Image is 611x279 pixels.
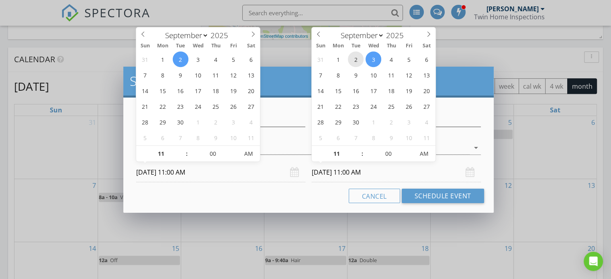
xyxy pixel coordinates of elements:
span: Wed [189,43,207,49]
span: September 10, 2025 [190,67,206,83]
span: September 1, 2025 [330,51,346,67]
span: Mon [154,43,172,49]
span: September 7, 2025 [137,67,153,83]
span: September 29, 2025 [330,114,346,130]
span: : [361,146,364,162]
span: October 1, 2025 [190,114,206,130]
span: September 10, 2025 [366,67,381,83]
span: October 5, 2025 [313,130,328,145]
span: Click to toggle [238,146,260,162]
span: October 4, 2025 [419,114,434,130]
span: Sun [312,43,329,49]
span: October 3, 2025 [401,114,417,130]
span: September 29, 2025 [155,114,171,130]
span: September 3, 2025 [190,51,206,67]
span: September 23, 2025 [348,98,364,114]
span: September 12, 2025 [401,67,417,83]
span: October 4, 2025 [243,114,259,130]
span: September 15, 2025 [155,83,171,98]
span: September 13, 2025 [243,67,259,83]
h2: Schedule Event [130,73,487,89]
span: Sat [242,43,260,49]
span: October 11, 2025 [243,130,259,145]
span: September 24, 2025 [190,98,206,114]
span: Mon [329,43,347,49]
span: October 6, 2025 [330,130,346,145]
span: October 9, 2025 [383,130,399,145]
span: September 8, 2025 [155,67,171,83]
span: October 8, 2025 [366,130,381,145]
span: September 23, 2025 [173,98,188,114]
span: October 10, 2025 [401,130,417,145]
span: September 25, 2025 [208,98,224,114]
span: September 22, 2025 [330,98,346,114]
span: September 20, 2025 [419,83,434,98]
span: September 17, 2025 [190,83,206,98]
span: Thu [382,43,400,49]
span: October 2, 2025 [383,114,399,130]
input: Select date [136,163,305,182]
span: October 3, 2025 [226,114,241,130]
span: September 30, 2025 [348,114,364,130]
span: September 27, 2025 [419,98,434,114]
span: October 7, 2025 [348,130,364,145]
span: October 5, 2025 [137,130,153,145]
span: September 9, 2025 [348,67,364,83]
span: September 14, 2025 [137,83,153,98]
span: October 7, 2025 [173,130,188,145]
span: August 31, 2025 [313,51,328,67]
span: Wed [365,43,382,49]
span: : [186,146,188,162]
i: arrow_drop_down [471,143,481,153]
span: Click to toggle [413,146,435,162]
span: September 22, 2025 [155,98,171,114]
span: Sun [136,43,154,49]
span: September 30, 2025 [173,114,188,130]
span: Sat [418,43,435,49]
span: October 6, 2025 [155,130,171,145]
span: September 25, 2025 [383,98,399,114]
span: September 6, 2025 [243,51,259,67]
span: September 26, 2025 [401,98,417,114]
span: September 16, 2025 [173,83,188,98]
span: September 28, 2025 [313,114,328,130]
input: Year [208,30,235,41]
span: September 28, 2025 [137,114,153,130]
span: September 6, 2025 [419,51,434,67]
span: September 1, 2025 [155,51,171,67]
button: Cancel [349,189,400,203]
span: September 2, 2025 [348,51,364,67]
span: September 4, 2025 [383,51,399,67]
span: October 8, 2025 [190,130,206,145]
span: September 15, 2025 [330,83,346,98]
span: September 12, 2025 [226,67,241,83]
div: Open Intercom Messenger [584,252,603,271]
input: Select date [312,163,481,182]
span: September 9, 2025 [173,67,188,83]
span: October 1, 2025 [366,114,381,130]
span: Fri [225,43,242,49]
span: September 11, 2025 [383,67,399,83]
span: September 11, 2025 [208,67,224,83]
span: September 2, 2025 [173,51,188,67]
span: September 13, 2025 [419,67,434,83]
span: October 9, 2025 [208,130,224,145]
span: August 31, 2025 [137,51,153,67]
span: September 3, 2025 [366,51,381,67]
span: September 18, 2025 [383,83,399,98]
span: September 27, 2025 [243,98,259,114]
span: Fri [400,43,418,49]
input: Year [384,30,411,41]
span: September 21, 2025 [137,98,153,114]
span: September 20, 2025 [243,83,259,98]
span: September 4, 2025 [208,51,224,67]
span: September 26, 2025 [226,98,241,114]
span: Tue [172,43,189,49]
span: September 5, 2025 [226,51,241,67]
span: Thu [207,43,225,49]
span: September 21, 2025 [313,98,328,114]
span: September 7, 2025 [313,67,328,83]
span: October 2, 2025 [208,114,224,130]
span: September 8, 2025 [330,67,346,83]
span: September 17, 2025 [366,83,381,98]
